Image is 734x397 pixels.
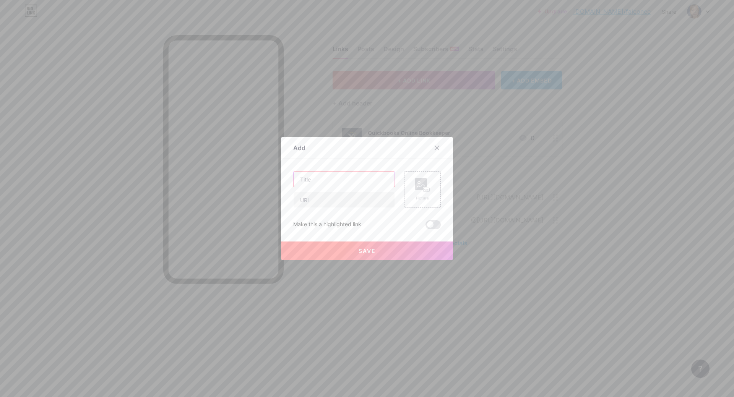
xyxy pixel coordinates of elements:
div: Add [293,143,305,152]
input: URL [294,192,395,207]
input: Title [294,172,395,187]
button: Save [281,241,453,260]
div: Make this a highlighted link [293,220,361,229]
span: Save [359,248,376,254]
div: Picture [415,195,430,201]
